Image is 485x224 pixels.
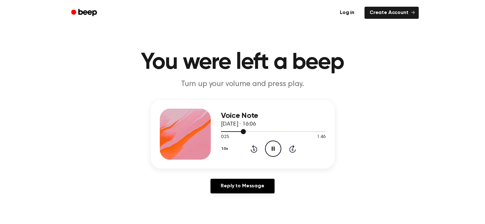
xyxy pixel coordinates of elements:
[221,134,229,141] span: 0:25
[79,51,406,74] h1: You were left a beep
[364,7,419,19] a: Create Account
[120,79,365,90] p: Turn up your volume and press play.
[221,121,256,127] span: [DATE] · 16:06
[334,5,361,20] a: Log in
[67,7,103,19] a: Beep
[210,179,274,193] a: Reply to Message
[317,134,325,141] span: 1:46
[221,112,326,120] h3: Voice Note
[221,143,231,154] button: 1.0x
